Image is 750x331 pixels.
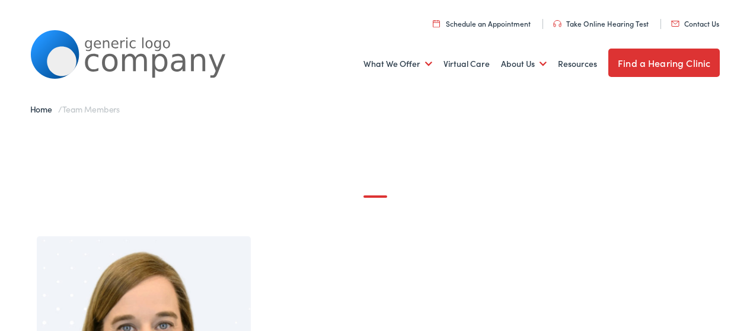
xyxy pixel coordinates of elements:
a: Find a Hearing Clinic [608,49,720,77]
a: Home [30,103,58,115]
a: Resources [558,42,597,86]
img: utility icon [433,20,440,27]
span: / [30,103,120,115]
a: What We Offer [363,42,432,86]
span: Team Members [62,103,120,115]
a: About Us [501,42,547,86]
a: Schedule an Appointment [433,18,531,28]
a: Contact Us [671,18,719,28]
img: utility icon [553,20,561,27]
img: utility icon [671,21,679,27]
a: Take Online Hearing Test [553,18,649,28]
a: Virtual Care [443,42,490,86]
